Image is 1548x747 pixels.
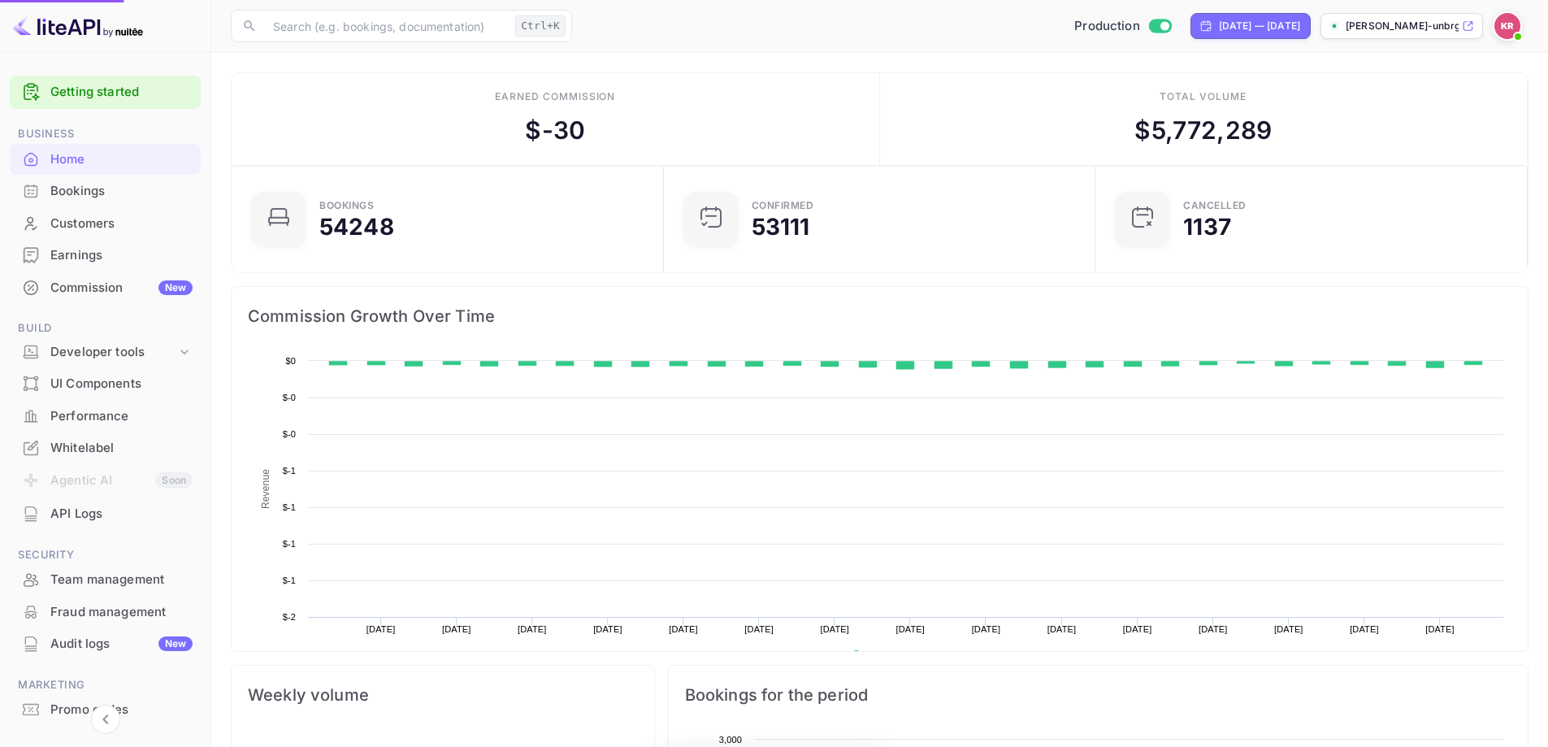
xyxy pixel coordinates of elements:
div: Customers [10,208,201,240]
div: Commission [50,279,193,297]
text: [DATE] [1047,624,1077,634]
div: Getting started [10,76,201,109]
div: Promo codes [10,694,201,726]
div: Ctrl+K [515,15,566,37]
text: [DATE] [744,624,774,634]
span: Weekly volume [248,682,638,708]
text: [DATE] [1123,624,1152,634]
div: Whitelabel [10,432,201,464]
div: UI Components [50,375,193,393]
div: $ -30 [525,112,585,149]
div: Earnings [50,246,193,265]
div: Earned commission [495,89,615,104]
div: Team management [10,564,201,596]
div: Team management [50,571,193,589]
div: 1137 [1183,215,1231,238]
div: UI Components [10,368,201,400]
text: [DATE] [1425,624,1455,634]
a: Home [10,144,201,174]
a: Fraud management [10,597,201,627]
text: [DATE] [593,624,622,634]
div: [DATE] — [DATE] [1219,19,1300,33]
button: Collapse navigation [91,705,120,734]
div: CommissionNew [10,272,201,304]
div: 54248 [319,215,394,238]
div: Earnings [10,240,201,271]
a: Audit logsNew [10,628,201,658]
text: [DATE] [1274,624,1303,634]
div: Fraud management [10,597,201,628]
a: Promo codes [10,694,201,724]
text: $-0 [283,429,296,439]
div: Audit logsNew [10,628,201,660]
text: $0 [285,356,296,366]
text: $-1 [283,539,296,549]
div: Performance [50,407,193,426]
text: $-1 [283,502,296,512]
a: Team management [10,564,201,594]
span: Build [10,319,201,337]
div: API Logs [10,498,201,530]
div: Whitelabel [50,439,193,458]
text: [DATE] [1199,624,1228,634]
span: Production [1074,17,1140,36]
div: New [158,280,193,295]
text: $-0 [283,393,296,402]
span: Marketing [10,676,201,694]
div: Home [50,150,193,169]
img: Kobus Roux [1494,13,1520,39]
text: [DATE] [820,624,849,634]
text: Revenue [260,469,271,509]
text: [DATE] [518,624,547,634]
div: Performance [10,401,201,432]
text: [DATE] [442,624,471,634]
a: Earnings [10,240,201,270]
a: Customers [10,208,201,238]
span: Business [10,125,201,143]
a: CommissionNew [10,272,201,302]
div: Promo codes [50,701,193,719]
div: $ 5,772,289 [1134,112,1272,149]
div: Developer tools [10,338,201,367]
div: Bookings [10,176,201,207]
text: 3,000 [718,735,741,745]
div: Customers [50,215,193,233]
text: $-1 [283,466,296,476]
text: [DATE] [669,624,698,634]
div: New [158,636,193,651]
div: API Logs [50,505,193,523]
div: Bookings [319,201,374,211]
a: API Logs [10,498,201,528]
text: $-1 [283,575,296,585]
a: Performance [10,401,201,431]
a: UI Components [10,368,201,398]
text: $-2 [283,612,296,622]
a: Bookings [10,176,201,206]
div: Total volume [1160,89,1247,104]
text: [DATE] [366,624,396,634]
div: Home [10,144,201,176]
div: Developer tools [50,343,176,362]
span: Commission Growth Over Time [248,303,1511,329]
text: [DATE] [1350,624,1379,634]
input: Search (e.g. bookings, documentation) [263,10,509,42]
img: LiteAPI logo [13,13,143,39]
div: CANCELLED [1183,201,1247,211]
span: Bookings for the period [685,682,1511,708]
span: Security [10,546,201,564]
a: Getting started [50,83,193,102]
text: Revenue [867,650,908,662]
div: 53111 [752,215,810,238]
a: Whitelabel [10,432,201,463]
text: [DATE] [896,624,926,634]
div: Fraud management [50,603,193,622]
p: [PERSON_NAME]-unbrg.[PERSON_NAME]... [1346,19,1459,33]
div: Audit logs [50,635,193,654]
text: [DATE] [972,624,1001,634]
div: Switch to Sandbox mode [1068,17,1177,36]
div: Bookings [50,182,193,201]
div: Confirmed [752,201,814,211]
